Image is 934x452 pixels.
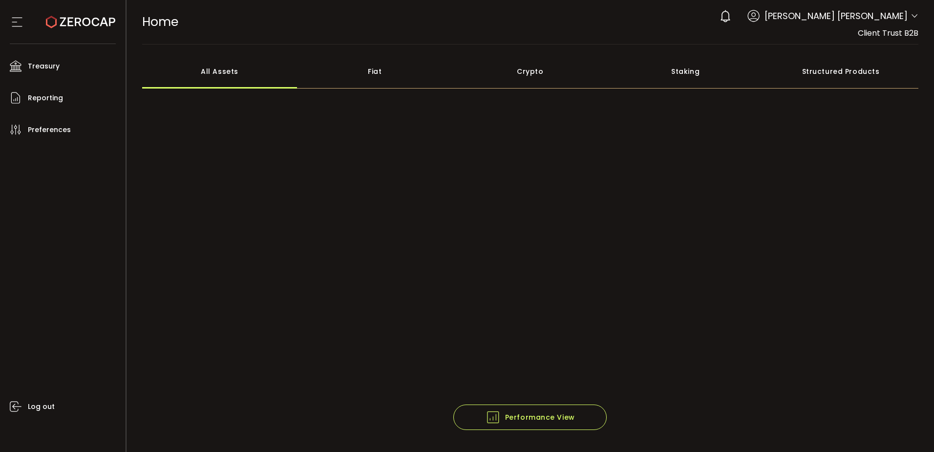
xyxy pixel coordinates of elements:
div: Crypto [452,54,608,89]
div: Fiat [297,54,452,89]
button: Performance View [453,405,607,430]
span: Preferences [28,123,71,137]
div: All Assets [142,54,297,89]
div: Staking [608,54,763,89]
div: Structured Products [763,54,918,89]
span: Performance View [486,410,575,425]
span: Log out [28,400,55,414]
span: Treasury [28,59,60,73]
span: Home [142,13,178,30]
span: Reporting [28,91,63,105]
span: Client Trust B2B [858,27,918,39]
span: [PERSON_NAME] [PERSON_NAME] [764,9,908,23]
